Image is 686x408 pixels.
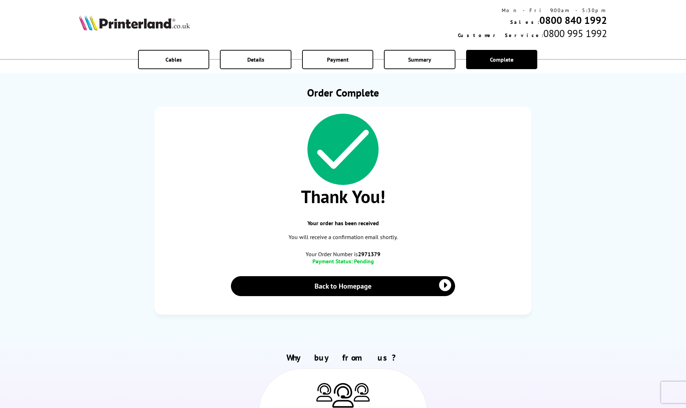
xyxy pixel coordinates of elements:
span: Customer Service: [458,32,543,38]
span: Your order has been received [162,220,524,227]
span: Sales: [510,19,539,25]
div: Mon - Fri 9:00am - 5:30pm [458,7,607,14]
img: Printer Experts [332,383,354,408]
h2: Why buy from us? [79,352,607,363]
img: Printer Experts [354,383,370,401]
img: Printerland Logo [79,15,190,31]
span: Pending [354,258,374,265]
p: You will receive a confirmation email shortly. [162,232,524,242]
span: Payment Status: [312,258,353,265]
span: Your Order Number is [162,251,524,258]
img: Printer Experts [316,383,332,401]
a: 0800 840 1992 [539,14,607,27]
span: 0800 995 1992 [543,27,607,40]
span: Summary [408,56,431,63]
span: Cables [165,56,182,63]
a: Back to Homepage [231,276,455,296]
h1: Order Complete [154,86,532,99]
span: Thank You! [162,185,524,208]
span: Details [247,56,264,63]
span: Complete [490,56,513,63]
span: Payment [327,56,349,63]
b: 2971379 [358,251,380,258]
